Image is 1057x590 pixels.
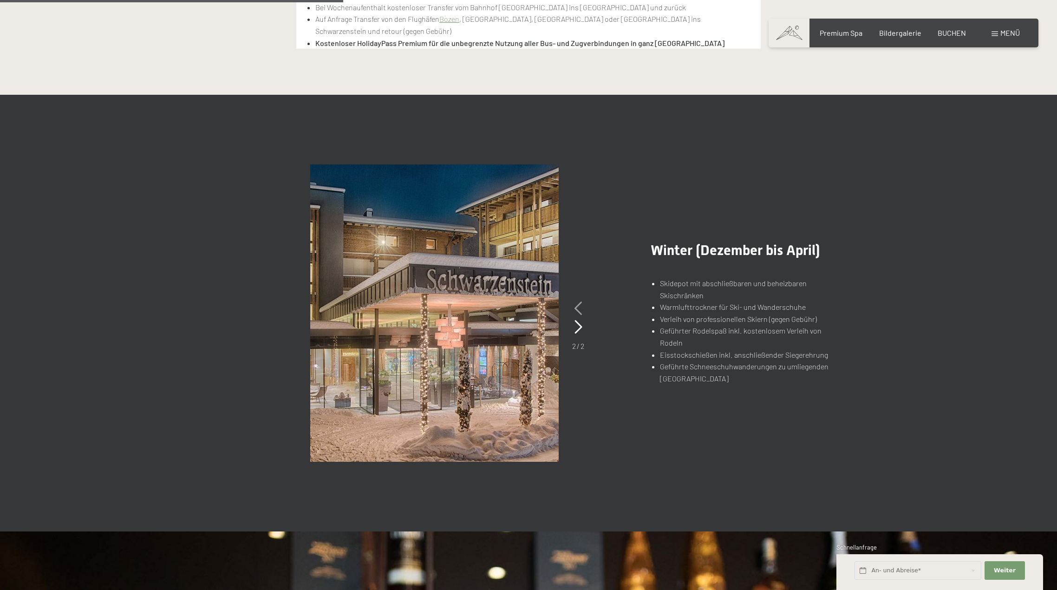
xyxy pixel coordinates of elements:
[660,313,845,325] li: Verleih von professionellen Skiern (gegen Gebühr)
[572,341,576,350] span: 2
[581,341,584,350] span: 2
[994,566,1016,575] span: Weiter
[938,28,966,37] a: BUCHEN
[879,28,921,37] a: Bildergalerie
[660,277,845,301] li: Skidepot mit abschließbaren und beheizbaren Skischränken
[985,561,1024,580] button: Weiter
[315,39,724,47] strong: Kostenloser HolidayPass Premium für die unbegrenzte Nutzung aller Bus- und Zugverbindungen in gan...
[660,361,845,384] li: Geführte Schneeschuhwanderungen zu umliegenden [GEOGRAPHIC_DATA]
[315,13,751,37] li: Auf Anfrage Transfer von den Flughäfen , [GEOGRAPHIC_DATA], [GEOGRAPHIC_DATA] oder [GEOGRAPHIC_DA...
[439,14,459,23] a: Bozen
[310,164,559,462] img: Im Top-Hotel in Südtirol all inclusive urlauben
[315,1,751,13] li: Bei Wochenaufenthalt kostenloser Transfer vom Bahnhof [GEOGRAPHIC_DATA] ins [GEOGRAPHIC_DATA] und...
[1000,28,1020,37] span: Menü
[660,349,845,361] li: Eisstockschießen inkl. anschließender Siegerehrung
[660,325,845,348] li: Geführter Rodelspaß inkl. kostenlosem Verleih von Rodeln
[820,28,862,37] a: Premium Spa
[836,544,877,551] span: Schnellanfrage
[651,242,820,258] span: Winter (Dezember bis April)
[660,301,845,313] li: Warmlufttrockner für Ski- und Wanderschuhe
[577,341,580,350] span: /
